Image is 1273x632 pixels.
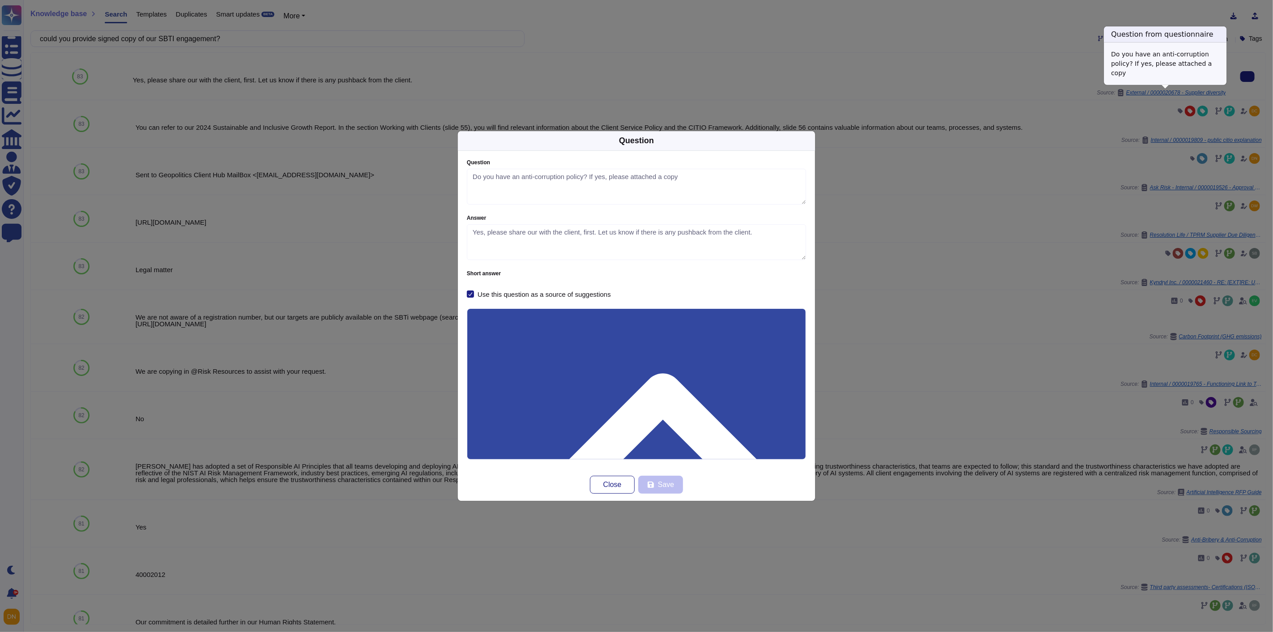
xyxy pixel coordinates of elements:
div: Do you have an anti-corruption policy? If yes, please attached a copy [1104,43,1227,85]
span: Save [658,481,674,488]
button: Close [590,476,635,494]
span: Close [603,481,622,488]
label: Short answer [467,271,806,276]
label: Question [467,160,806,165]
textarea: Yes, please share our with the client, first. Let us know if there is any pushback from the client. [467,224,806,260]
button: Save [638,476,683,494]
h3: Question from questionnaire [1104,26,1227,43]
div: Use this question as a source of suggestions [478,291,611,298]
label: Answer [467,215,806,221]
textarea: Do you have an anti-corruption policy? If yes, please attached a copy [467,169,806,205]
div: Question [619,135,654,147]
